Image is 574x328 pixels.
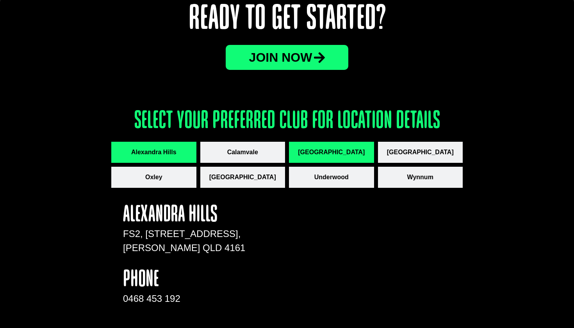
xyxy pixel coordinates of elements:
span: Underwood [314,173,349,182]
h3: Select your preferred club for location details [111,109,463,134]
iframe: apbct__label_id__gravity_form [262,203,451,321]
span: JOin now [249,51,312,64]
span: Alexandra Hills [131,148,176,157]
p: FS2, [STREET_ADDRESS], [PERSON_NAME] QLD 4161 [123,227,246,255]
h2: Ready to Get Started? [111,2,463,37]
span: Oxley [145,173,162,182]
h4: Alexandra Hills [123,203,246,227]
span: [GEOGRAPHIC_DATA] [387,148,454,157]
h4: phone [123,268,246,292]
a: JOin now [226,45,349,70]
div: 0468 453 192 [123,292,246,306]
span: [GEOGRAPHIC_DATA] [298,148,365,157]
span: [GEOGRAPHIC_DATA] [209,173,276,182]
span: Wynnum [407,173,433,182]
span: Calamvale [227,148,258,157]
